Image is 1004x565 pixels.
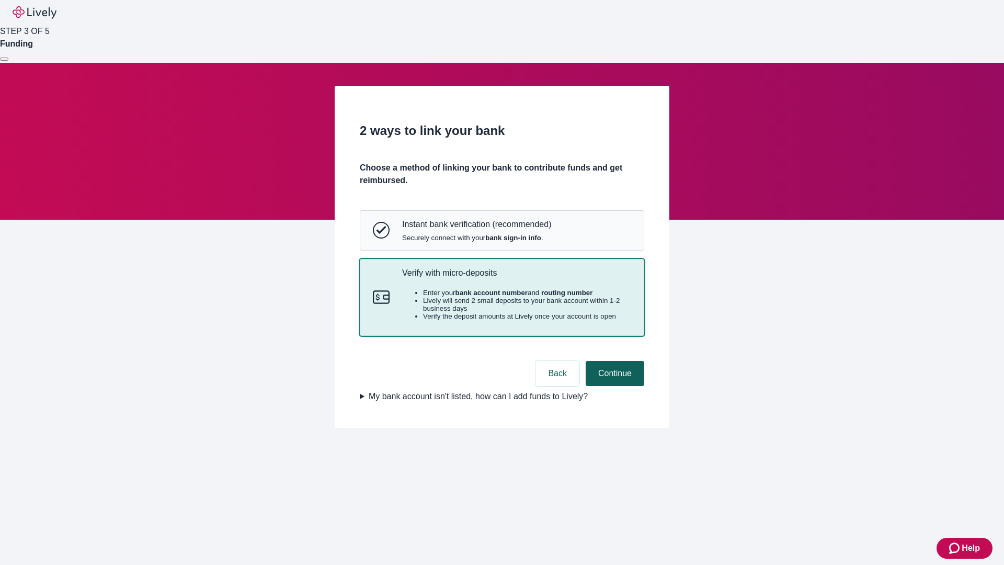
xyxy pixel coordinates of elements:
button: Continue [586,361,644,386]
svg: Zendesk support icon [949,542,962,555]
strong: bank account number [455,289,528,297]
li: Lively will send 2 small deposits to your bank account within 1-2 business days [423,297,631,312]
p: Verify with micro-deposits [402,268,631,278]
img: Lively [13,6,56,19]
button: Zendesk support iconHelp [937,538,992,559]
svg: Instant bank verification [373,222,390,239]
span: Help [962,542,980,555]
p: Instant bank verification (recommended) [402,219,551,229]
li: Enter your and [423,289,631,297]
li: Verify the deposit amounts at Lively once your account is open [423,312,631,320]
strong: bank sign-in info [485,234,541,242]
button: Micro-depositsVerify with micro-depositsEnter yourbank account numberand routing numberLively wil... [360,259,644,336]
button: Instant bank verificationInstant bank verification (recommended)Securely connect with yourbank si... [360,211,644,250]
svg: Micro-deposits [373,289,390,306]
summary: My bank account isn't listed, how can I add funds to Lively? [360,390,644,403]
h4: Choose a method of linking your bank to contribute funds and get reimbursed. [360,162,644,187]
h2: 2 ways to link your bank [360,121,644,140]
strong: routing number [541,289,592,297]
button: Back [535,361,579,386]
span: Securely connect with your . [402,234,551,242]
